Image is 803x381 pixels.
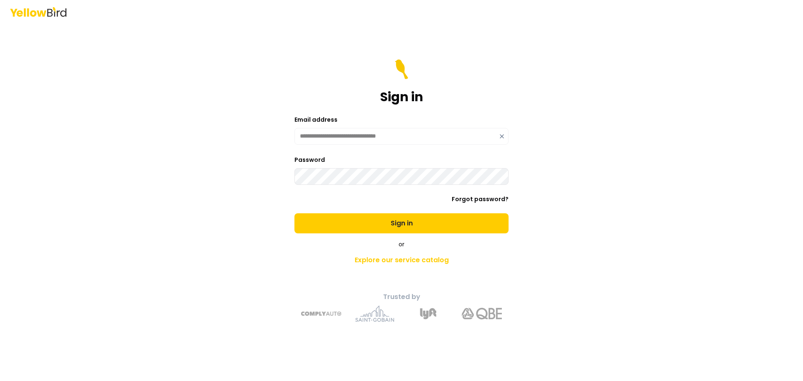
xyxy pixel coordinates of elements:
label: Email address [294,115,338,124]
button: Sign in [294,213,509,233]
label: Password [294,156,325,164]
a: Explore our service catalog [254,252,549,268]
h1: Sign in [380,89,423,105]
p: Trusted by [254,292,549,302]
a: Forgot password? [452,195,509,203]
span: or [399,240,404,248]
